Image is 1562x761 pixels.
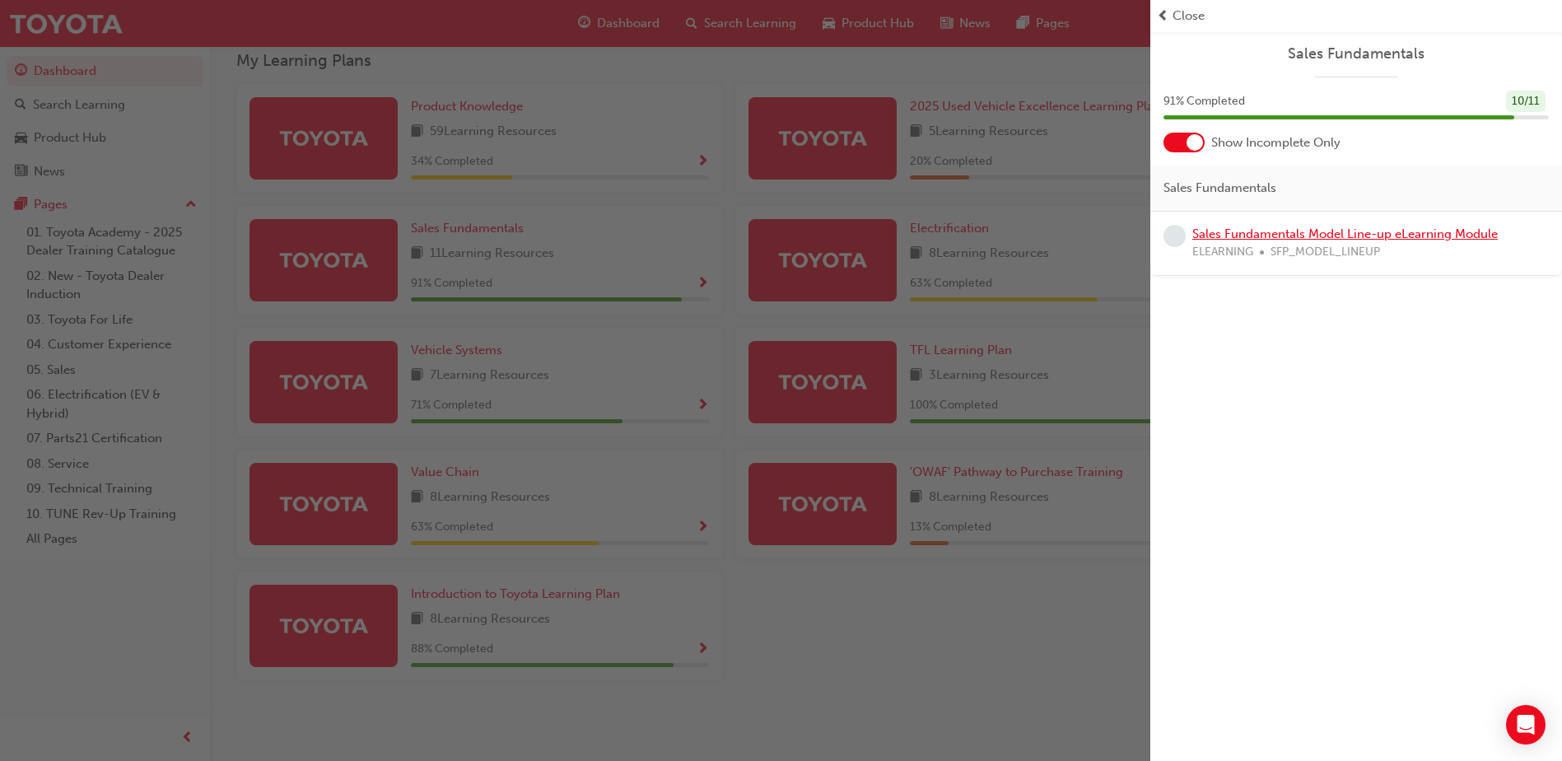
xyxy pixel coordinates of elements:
span: Sales Fundamentals [1163,179,1276,198]
a: Sales Fundamentals Model Line-up eLearning Module [1192,226,1498,241]
a: Sales Fundamentals [1163,44,1549,63]
span: learningRecordVerb_NONE-icon [1163,225,1186,247]
span: Close [1173,7,1205,26]
span: Show Incomplete Only [1211,133,1341,152]
span: prev-icon [1157,7,1169,26]
span: 91 % Completed [1163,92,1245,111]
div: Open Intercom Messenger [1506,705,1546,745]
span: SFP_MODEL_LINEUP [1271,243,1380,262]
button: prev-iconClose [1157,7,1555,26]
div: 10 / 11 [1506,91,1546,113]
span: ELEARNING [1192,243,1253,262]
